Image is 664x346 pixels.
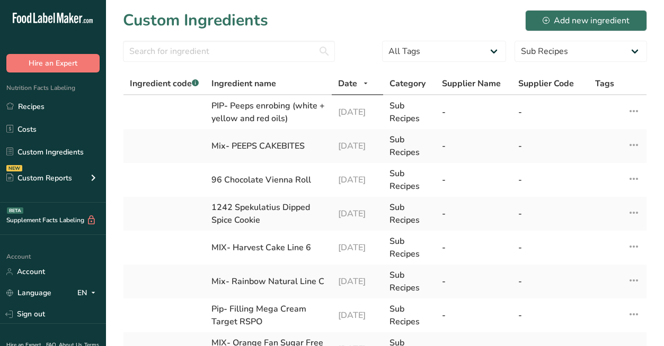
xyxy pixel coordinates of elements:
[518,174,582,186] div: -
[338,241,377,254] div: [DATE]
[518,207,582,220] div: -
[6,54,100,72] button: Hire an Expert
[77,287,100,299] div: EN
[389,201,429,226] div: Sub Recipes
[389,77,426,90] span: Category
[211,77,276,90] span: Ingredient name
[518,77,574,90] span: Supplier Code
[543,14,630,27] div: Add new ingredient
[338,207,377,220] div: [DATE]
[338,174,377,186] div: [DATE]
[130,78,199,89] span: Ingredient code
[338,77,357,90] span: Date
[442,207,506,220] div: -
[6,284,51,302] a: Language
[6,165,22,171] div: NEW
[442,77,501,90] span: Supplier Name
[6,172,72,184] div: Custom Reports
[595,77,614,90] span: Tags
[442,106,506,119] div: -
[442,241,506,254] div: -
[211,201,325,226] div: 1242 Spekulatius Dipped Spice Cookie
[518,140,582,152] div: -
[211,303,325,328] div: Pip- Filling Mega Cream Target RSPO
[389,269,429,294] div: Sub Recipes
[338,106,377,119] div: [DATE]
[442,140,506,152] div: -
[525,10,647,31] button: Add new ingredient
[211,140,325,152] div: Mix- PEEPS CAKEBITES
[338,140,377,152] div: [DATE]
[123,41,335,62] input: Search for ingredient
[211,99,325,125] div: PIP- Peeps enrobing (white + yellow and red oils)
[211,241,325,254] div: MIX- Harvest Cake Line 6
[338,309,377,322] div: [DATE]
[442,174,506,186] div: -
[518,241,582,254] div: -
[123,8,268,32] h1: Custom Ingredients
[518,106,582,119] div: -
[211,174,325,186] div: 96 Chocolate Vienna Roll
[442,275,506,288] div: -
[389,235,429,260] div: Sub Recipes
[389,133,429,159] div: Sub Recipes
[628,310,653,335] iframe: Intercom live chat
[518,275,582,288] div: -
[389,167,429,193] div: Sub Recipes
[518,309,582,322] div: -
[7,207,23,214] div: BETA
[338,275,377,288] div: [DATE]
[389,99,429,125] div: Sub Recipes
[442,309,506,322] div: -
[389,303,429,328] div: Sub Recipes
[211,275,325,288] div: Mix- Rainbow Natural Line C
